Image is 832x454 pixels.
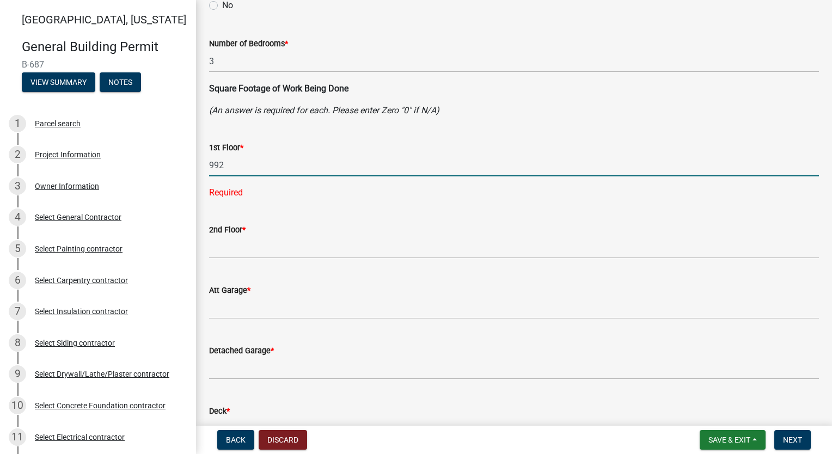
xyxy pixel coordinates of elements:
[22,78,95,87] wm-modal-confirm: Summary
[35,308,128,315] div: Select Insulation contractor
[9,397,26,414] div: 10
[226,435,246,444] span: Back
[100,72,141,92] button: Notes
[209,186,819,199] div: Required
[9,177,26,195] div: 3
[259,430,307,450] button: Discard
[22,13,186,26] span: [GEOGRAPHIC_DATA], [US_STATE]
[209,347,274,355] label: Detached Garage
[35,433,125,441] div: Select Electrical contractor
[9,208,26,226] div: 4
[22,72,95,92] button: View Summary
[35,277,128,284] div: Select Carpentry contractor
[35,182,99,190] div: Owner Information
[35,213,121,221] div: Select General Contractor
[22,59,174,70] span: B-687
[783,435,802,444] span: Next
[9,365,26,383] div: 9
[209,40,288,48] label: Number of Bedrooms
[35,370,169,378] div: Select Drywall/Lathe/Plaster contractor
[209,144,243,152] label: 1st Floor
[9,272,26,289] div: 6
[708,435,750,444] span: Save & Exit
[9,428,26,446] div: 11
[35,339,115,347] div: Select Siding contractor
[9,334,26,352] div: 8
[35,151,101,158] div: Project Information
[35,402,166,409] div: Select Concrete Foundation contractor
[209,226,246,234] label: 2nd Floor
[22,39,187,55] h4: General Building Permit
[700,430,766,450] button: Save & Exit
[9,115,26,132] div: 1
[209,408,230,415] label: Deck
[209,287,250,295] label: Att Garage
[209,105,439,115] i: (An answer is required for each. Please enter Zero "0" if N/A)
[9,303,26,320] div: 7
[9,146,26,163] div: 2
[100,78,141,87] wm-modal-confirm: Notes
[774,430,811,450] button: Next
[217,430,254,450] button: Back
[9,240,26,257] div: 5
[209,83,348,94] strong: Square Footage of Work Being Done
[35,120,81,127] div: Parcel search
[35,245,123,253] div: Select Painting contractor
